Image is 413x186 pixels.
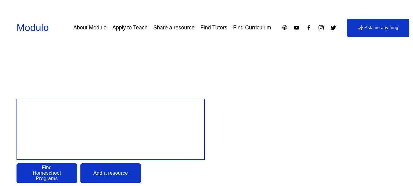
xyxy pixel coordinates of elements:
a: YouTube [293,25,300,31]
a: Find Curriculum [233,22,271,33]
a: Modulo [17,22,49,33]
a: Facebook [306,25,312,31]
a: Add a resource [80,163,141,183]
a: Apple Podcasts [282,25,288,31]
a: About Modulo [73,22,107,33]
a: Find Tutors [201,22,227,33]
a: Share a resource [153,22,195,33]
a: Instagram [318,25,324,31]
a: ✨ Ask me anything [347,19,409,37]
span: Design your child’s Education [23,106,194,153]
a: Twitter [330,25,337,31]
a: Find Homeschool Programs [17,163,77,183]
a: Apply to Teach [112,22,147,33]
